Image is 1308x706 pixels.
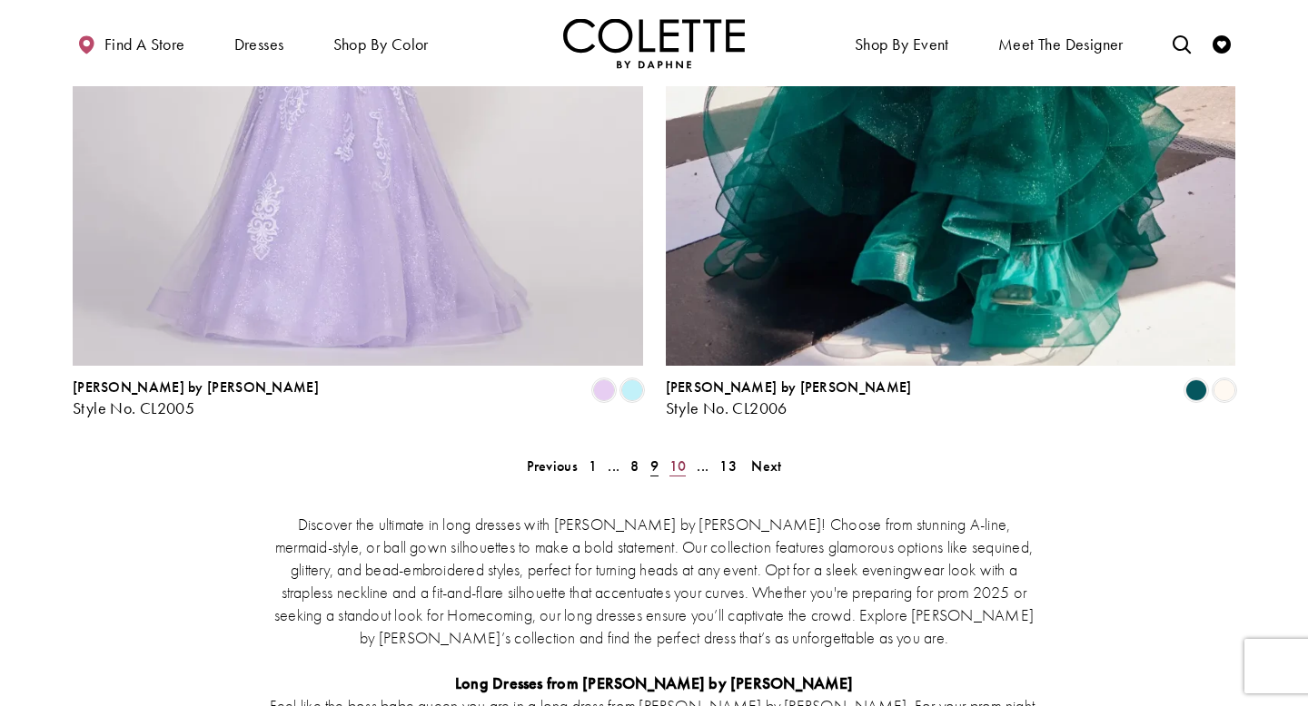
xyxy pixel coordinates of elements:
a: Meet the designer [994,18,1128,68]
span: Next [751,456,781,476]
span: Shop By Event [850,18,954,68]
span: [PERSON_NAME] by [PERSON_NAME] [666,378,912,397]
span: 9 [650,456,659,476]
i: Light Blue [621,379,643,401]
span: ... [697,456,708,476]
i: Lilac [593,379,615,401]
a: Next Page [746,453,787,479]
i: Spruce [1185,379,1207,401]
a: Toggle search [1168,18,1195,68]
span: 8 [630,456,639,476]
div: Colette by Daphne Style No. CL2005 [73,379,319,417]
i: Diamond White [1214,379,1235,401]
a: Visit Home Page [563,18,745,68]
span: Current page [645,453,664,479]
span: 10 [669,456,687,476]
a: Prev Page [521,453,583,479]
span: Shop by color [329,18,433,68]
img: Colette by Daphne [563,18,745,68]
a: 1 [583,453,602,479]
span: Shop By Event [855,35,949,54]
a: 13 [714,453,742,479]
span: 1 [589,456,597,476]
a: ... [691,453,714,479]
p: Discover the ultimate in long dresses with [PERSON_NAME] by [PERSON_NAME]! Choose from stunning A... [268,513,1040,649]
span: Shop by color [333,35,429,54]
a: Check Wishlist [1208,18,1235,68]
span: Meet the designer [998,35,1124,54]
span: Previous [527,456,578,476]
div: Colette by Daphne Style No. CL2006 [666,379,912,417]
a: 8 [625,453,644,479]
a: ... [602,453,625,479]
span: Style No. CL2005 [73,397,194,418]
strong: Long Dresses from [PERSON_NAME] by [PERSON_NAME] [455,672,853,693]
span: Dresses [230,18,289,68]
a: 10 [664,453,692,479]
span: Find a store [104,35,185,54]
span: 13 [719,456,737,476]
span: ... [608,456,619,476]
a: Find a store [73,18,189,68]
span: [PERSON_NAME] by [PERSON_NAME] [73,378,319,397]
span: Style No. CL2006 [666,397,788,418]
span: Dresses [234,35,284,54]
